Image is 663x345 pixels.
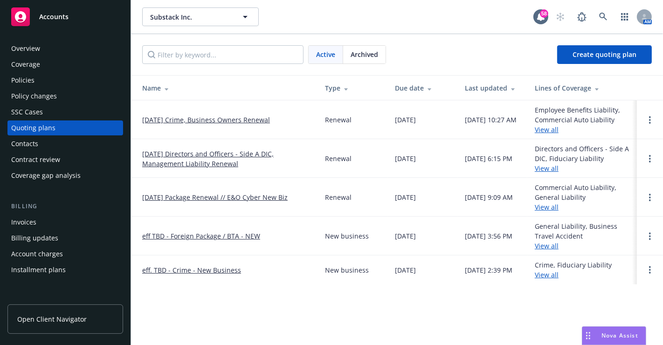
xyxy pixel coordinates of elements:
[11,41,40,56] div: Overview
[535,105,629,134] div: Employee Benefits Liability, Commercial Auto Liability
[150,12,231,22] span: Substack Inc.
[551,7,570,26] a: Start snowing
[7,168,123,183] a: Coverage gap analysis
[11,57,40,72] div: Coverage
[142,149,310,169] a: [DATE] Directors and Officers - Side A DIC, Management Liability Renewal
[601,331,638,339] span: Nova Assist
[465,265,512,275] div: [DATE] 2:39 PM
[644,231,656,242] a: Open options
[465,154,512,163] div: [DATE] 6:15 PM
[535,270,559,279] a: View all
[142,192,288,202] a: [DATE] Package Renewal // E&O Cyber New Biz
[39,13,69,21] span: Accounts
[582,326,646,345] button: Nova Assist
[325,265,369,275] div: New business
[582,327,594,345] div: Drag to move
[11,120,55,135] div: Quoting plans
[11,168,81,183] div: Coverage gap analysis
[644,114,656,126] a: Open options
[11,215,36,230] div: Invoices
[142,265,241,275] a: eff. TBD - Crime - New Business
[395,265,416,275] div: [DATE]
[594,7,613,26] a: Search
[535,203,559,211] a: View all
[395,115,416,125] div: [DATE]
[465,83,520,93] div: Last updated
[17,314,87,324] span: Open Client Navigator
[535,260,612,280] div: Crime, Fiduciary Liability
[7,89,123,104] a: Policy changes
[7,152,123,167] a: Contract review
[11,231,58,246] div: Billing updates
[535,183,629,212] div: Commercial Auto Liability, General Liability
[11,89,57,104] div: Policy changes
[7,296,123,305] div: Tools
[11,246,63,261] div: Account charges
[465,192,513,202] div: [DATE] 9:09 AM
[7,73,123,88] a: Policies
[535,241,559,250] a: View all
[395,231,416,241] div: [DATE]
[465,115,517,125] div: [DATE] 10:27 AM
[7,246,123,261] a: Account charges
[142,231,260,241] a: eff TBD - Foreign Package / BTA - NEW
[7,215,123,230] a: Invoices
[142,7,259,26] button: Substack Inc.
[11,73,35,88] div: Policies
[465,231,512,241] div: [DATE] 3:56 PM
[535,164,559,173] a: View all
[7,105,123,120] a: SSC Cases
[351,49,378,59] span: Archived
[573,50,636,59] span: Create quoting plan
[535,221,629,251] div: General Liability, Business Travel Accident
[395,83,450,93] div: Due date
[7,57,123,72] a: Coverage
[142,83,310,93] div: Name
[535,144,629,173] div: Directors and Officers - Side A DIC, Fiduciary Liability
[395,192,416,202] div: [DATE]
[395,154,416,163] div: [DATE]
[535,125,559,134] a: View all
[540,9,548,18] div: 58
[325,115,352,125] div: Renewal
[7,231,123,246] a: Billing updates
[325,83,380,93] div: Type
[615,7,634,26] a: Switch app
[7,120,123,135] a: Quoting plans
[325,192,352,202] div: Renewal
[644,264,656,275] a: Open options
[325,231,369,241] div: New business
[7,4,123,30] a: Accounts
[11,136,38,151] div: Contacts
[557,45,652,64] a: Create quoting plan
[7,262,123,277] a: Installment plans
[7,202,123,211] div: Billing
[142,115,270,125] a: [DATE] Crime, Business Owners Renewal
[644,192,656,203] a: Open options
[7,136,123,151] a: Contacts
[644,153,656,164] a: Open options
[535,83,629,93] div: Lines of Coverage
[7,41,123,56] a: Overview
[11,152,60,167] div: Contract review
[142,45,304,64] input: Filter by keyword...
[316,49,335,59] span: Active
[573,7,591,26] a: Report a Bug
[325,154,352,163] div: Renewal
[11,262,66,277] div: Installment plans
[11,105,43,120] div: SSC Cases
